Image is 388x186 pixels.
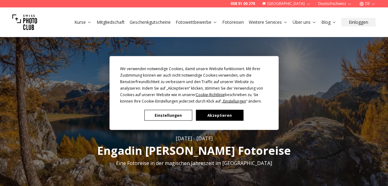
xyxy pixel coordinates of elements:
span: Einstellungen [223,99,246,104]
div: Cookie Consent Prompt [109,56,278,130]
div: Wir verwenden notwendige Cookies, damit unsere Website funktioniert. Mit Ihrer Zustimmung können ... [120,66,268,104]
button: Akzeptieren [196,110,243,121]
span: Cookie-Richtlinie [196,92,225,97]
button: Einstellungen [144,110,192,121]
